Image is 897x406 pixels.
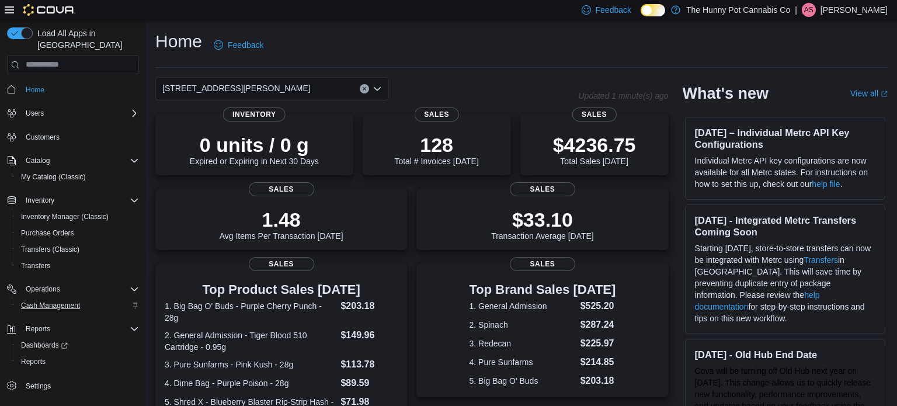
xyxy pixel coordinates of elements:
[26,381,51,391] span: Settings
[695,242,875,324] p: Starting [DATE], store-to-store transfers can now be integrated with Metrc using in [GEOGRAPHIC_D...
[162,81,311,95] span: [STREET_ADDRESS][PERSON_NAME]
[812,179,840,189] a: help file
[572,107,616,122] span: Sales
[16,170,91,184] a: My Catalog (Classic)
[21,212,109,221] span: Inventory Manager (Classic)
[21,193,139,207] span: Inventory
[2,377,144,394] button: Settings
[16,226,79,240] a: Purchase Orders
[220,208,343,231] p: 1.48
[850,89,888,98] a: View allExternal link
[641,4,665,16] input: Dark Mode
[21,322,55,336] button: Reports
[553,133,636,157] p: $4236.75
[249,257,314,271] span: Sales
[12,297,144,314] button: Cash Management
[23,4,75,16] img: Cova
[683,84,769,103] h2: What's new
[2,321,144,337] button: Reports
[21,282,139,296] span: Operations
[470,375,576,387] dt: 5. Big Bag O' Buds
[553,133,636,166] div: Total Sales [DATE]
[340,328,398,342] dd: $149.96
[16,338,72,352] a: Dashboards
[578,91,668,100] p: Updated 1 minute(s) ago
[21,379,55,393] a: Settings
[190,133,319,157] p: 0 units / 0 g
[491,208,594,241] div: Transaction Average [DATE]
[820,3,888,17] p: [PERSON_NAME]
[804,3,813,17] span: AS
[510,257,575,271] span: Sales
[641,16,641,17] span: Dark Mode
[510,182,575,196] span: Sales
[21,282,65,296] button: Operations
[394,133,478,166] div: Total # Invoices [DATE]
[580,355,616,369] dd: $214.85
[165,377,336,389] dt: 4. Dime Bag - Purple Poison - 28g
[16,226,139,240] span: Purchase Orders
[21,245,79,254] span: Transfers (Classic)
[21,106,48,120] button: Users
[340,299,398,313] dd: $203.18
[26,133,60,142] span: Customers
[21,193,59,207] button: Inventory
[165,329,336,353] dt: 2. General Admission - Tiger Blood 510 Cartridge - 0.95g
[470,300,576,312] dt: 1. General Admission
[21,130,64,144] a: Customers
[16,242,139,256] span: Transfers (Classic)
[695,127,875,150] h3: [DATE] – Individual Metrc API Key Configurations
[21,322,139,336] span: Reports
[21,130,139,144] span: Customers
[165,283,398,297] h3: Top Product Sales [DATE]
[580,299,616,313] dd: $525.20
[695,214,875,238] h3: [DATE] - Integrated Metrc Transfers Coming Soon
[16,170,139,184] span: My Catalog (Classic)
[155,30,202,53] h1: Home
[12,353,144,370] button: Reports
[580,318,616,332] dd: $287.24
[16,338,139,352] span: Dashboards
[16,299,139,313] span: Cash Management
[470,283,616,297] h3: Top Brand Sales [DATE]
[470,338,576,349] dt: 3. Redecan
[21,228,74,238] span: Purchase Orders
[360,84,369,93] button: Clear input
[16,355,50,369] a: Reports
[695,349,875,360] h3: [DATE] - Old Hub End Date
[12,169,144,185] button: My Catalog (Classic)
[394,133,478,157] p: 128
[21,82,139,97] span: Home
[16,210,113,224] a: Inventory Manager (Classic)
[596,4,631,16] span: Feedback
[12,241,144,258] button: Transfers (Classic)
[26,109,44,118] span: Users
[21,172,86,182] span: My Catalog (Classic)
[2,81,144,98] button: Home
[21,83,49,97] a: Home
[21,301,80,310] span: Cash Management
[340,358,398,372] dd: $113.78
[802,3,816,17] div: Andre Savard
[12,209,144,225] button: Inventory Manager (Classic)
[26,196,54,205] span: Inventory
[12,225,144,241] button: Purchase Orders
[165,300,336,324] dt: 1. Big Bag O' Buds - Purple Cherry Punch - 28g
[249,182,314,196] span: Sales
[795,3,797,17] p: |
[21,378,139,393] span: Settings
[16,299,85,313] a: Cash Management
[21,154,54,168] button: Catalog
[2,192,144,209] button: Inventory
[223,107,286,122] span: Inventory
[190,133,319,166] div: Expired or Expiring in Next 30 Days
[881,91,888,98] svg: External link
[16,355,139,369] span: Reports
[695,290,820,311] a: help documentation
[21,154,139,168] span: Catalog
[16,210,139,224] span: Inventory Manager (Classic)
[220,208,343,241] div: Avg Items Per Transaction [DATE]
[12,258,144,274] button: Transfers
[16,242,84,256] a: Transfers (Classic)
[695,155,875,190] p: Individual Metrc API key configurations are now available for all Metrc states. For instructions ...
